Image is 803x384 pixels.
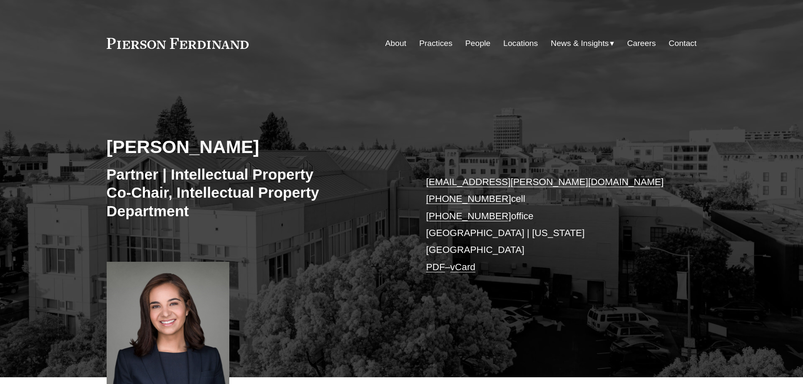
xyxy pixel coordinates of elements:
a: PDF [426,262,445,272]
p: cell office [GEOGRAPHIC_DATA] | [US_STATE][GEOGRAPHIC_DATA] – [426,174,672,276]
a: [PHONE_NUMBER] [426,211,511,221]
a: Careers [627,35,656,51]
a: About [385,35,406,51]
a: [PHONE_NUMBER] [426,193,511,204]
a: People [465,35,491,51]
h2: [PERSON_NAME] [107,136,402,158]
a: [EMAIL_ADDRESS][PERSON_NAME][DOMAIN_NAME] [426,177,664,187]
a: Locations [503,35,538,51]
h3: Partner | Intellectual Property Co-Chair, Intellectual Property Department [107,165,402,220]
a: Practices [419,35,452,51]
a: vCard [450,262,475,272]
a: Contact [669,35,696,51]
span: News & Insights [551,36,609,51]
a: folder dropdown [551,35,615,51]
